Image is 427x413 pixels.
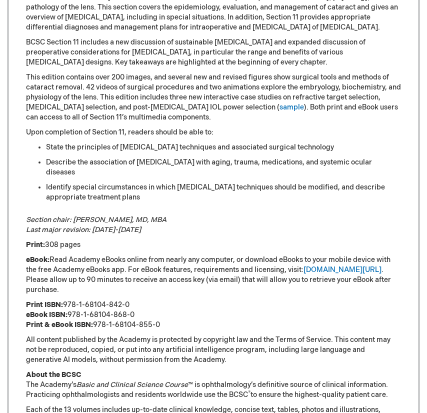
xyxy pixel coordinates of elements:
li: Identify special circumstances in which [MEDICAL_DATA] techniques should be modified, and describ... [46,182,401,202]
p: All content published by the Academy is protected by copyright law and the Terms of Service. This... [26,335,401,365]
p: Upon completion of Section 11, readers should be able to: [26,127,401,137]
p: This edition contains over 200 images, and several new and revised figures show surgical tools an... [26,72,401,122]
li: Describe the association of [MEDICAL_DATA] with aging, trauma, medications, and systemic ocular d... [46,157,401,177]
p: 978-1-68104-842-0 978-1-68104-868-0 978-1-68104-855-0 [26,300,401,330]
em: Basic and Clinical Science Course [76,380,188,389]
strong: eBook ISBN: [26,310,67,319]
a: [DOMAIN_NAME][URL] [303,265,381,274]
strong: Print: [26,240,45,249]
p: Read Academy eBooks online from nearly any computer, or download eBooks to your mobile device wit... [26,255,401,295]
a: sample [279,103,304,111]
strong: Print ISBN: [26,300,63,309]
li: State the principles of [MEDICAL_DATA] techniques and associated surgical technology [46,142,401,152]
p: The Academy’s ™ is ophthalmology’s definitive source of clinical information. Practicing ophthalm... [26,370,401,400]
p: BCSC Section 11 includes a new discussion of sustainable [MEDICAL_DATA] and expanded discussion o... [26,37,401,67]
sup: ® [248,390,250,396]
em: Last major revision: [DATE]-[DATE] [26,225,141,234]
p: 308 pages [26,240,401,250]
strong: eBook: [26,255,49,264]
strong: Print & eBook ISBN: [26,320,93,329]
strong: About the BCSC [26,370,81,379]
em: Section chair: [PERSON_NAME], MD, MBA [26,215,166,224]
